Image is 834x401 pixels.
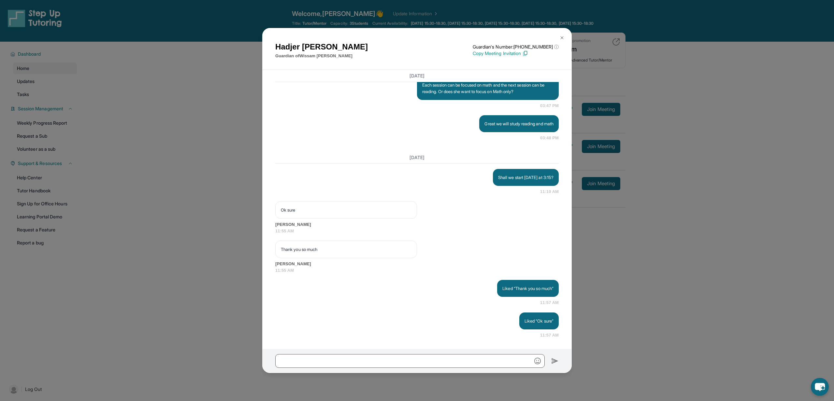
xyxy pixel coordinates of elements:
span: 11:55 AM [275,267,559,274]
p: Guardian's Number: [PHONE_NUMBER] [473,44,559,50]
p: Copy Meeting Invitation [473,50,559,57]
span: 11:57 AM [540,299,559,306]
img: Send icon [551,357,559,365]
span: ⓘ [554,44,559,50]
img: Emoji [534,358,541,364]
span: 11:55 AM [275,228,559,234]
p: Liked “Thank you so much” [502,285,554,292]
p: Ok sure [281,207,411,213]
img: Copy Icon [522,50,528,56]
p: Each session can be focused on math and the next session can be reading. Or does she want to focu... [422,82,554,95]
h3: [DATE] [275,73,559,79]
button: chat-button [811,378,829,396]
span: [PERSON_NAME] [275,261,559,267]
p: Guardian of Wissam [PERSON_NAME] [275,53,368,59]
span: 11:57 AM [540,332,559,339]
p: Liked “Ok sure” [525,318,554,324]
img: Close Icon [559,35,565,40]
span: [PERSON_NAME] [275,221,559,228]
p: Shall we start [DATE] at 3:15? [498,174,554,181]
p: Thank you so much [281,246,411,253]
h3: [DATE] [275,154,559,161]
span: 11:10 AM [540,188,559,195]
span: 03:47 PM [540,103,559,109]
span: 03:48 PM [540,135,559,141]
p: Great we will study reading and math [484,120,554,127]
h1: Hadjer [PERSON_NAME] [275,41,368,53]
